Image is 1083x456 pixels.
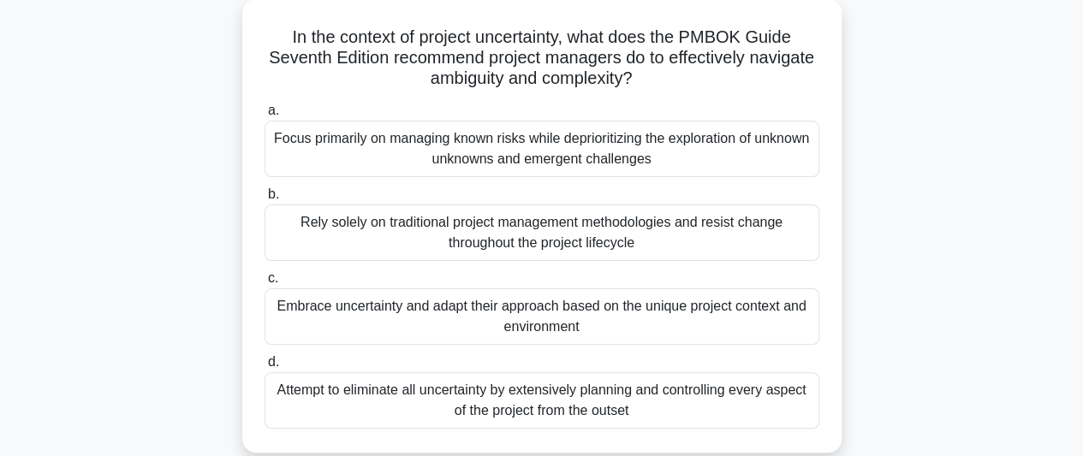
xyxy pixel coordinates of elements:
[268,354,279,369] span: d.
[268,270,278,285] span: c.
[265,372,819,429] div: Attempt to eliminate all uncertainty by extensively planning and controlling every aspect of the ...
[265,288,819,345] div: Embrace uncertainty and adapt their approach based on the unique project context and environment
[263,27,821,90] h5: In the context of project uncertainty, what does the PMBOK Guide Seventh Edition recommend projec...
[265,204,819,261] div: Rely solely on traditional project management methodologies and resist change throughout the proj...
[268,103,279,117] span: a.
[265,121,819,177] div: Focus primarily on managing known risks while deprioritizing the exploration of unknown unknowns ...
[268,187,279,201] span: b.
